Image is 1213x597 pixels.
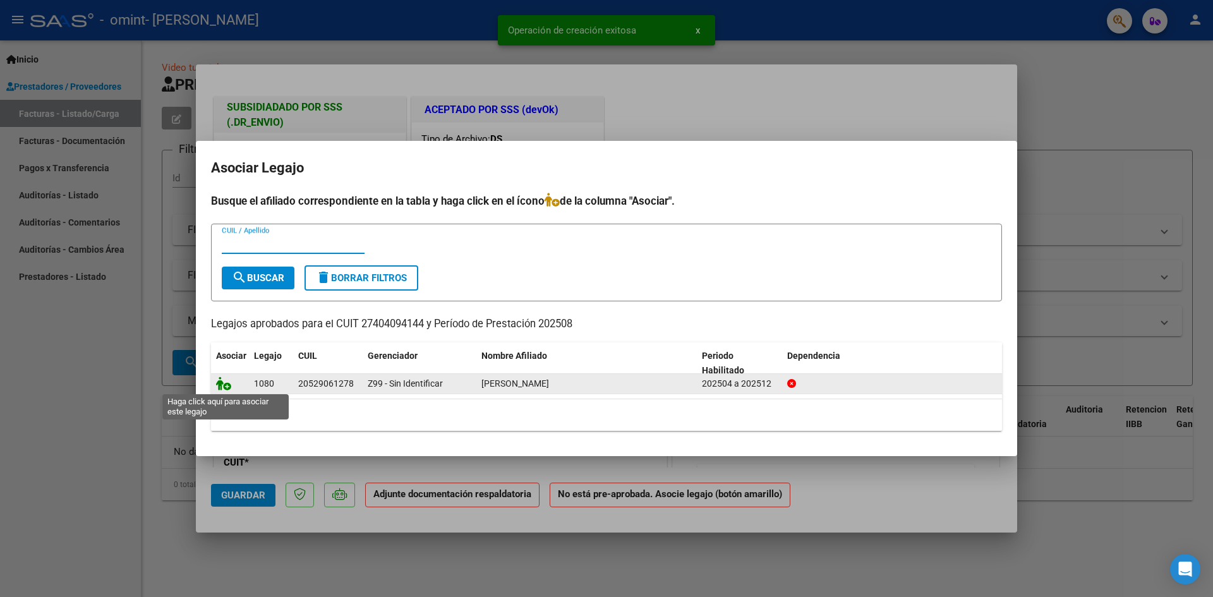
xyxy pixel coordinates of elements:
button: Borrar Filtros [305,265,418,291]
span: CUIL [298,351,317,361]
span: Asociar [216,351,246,361]
mat-icon: search [232,270,247,285]
datatable-header-cell: Legajo [249,342,293,384]
div: Open Intercom Messenger [1170,554,1200,584]
span: Borrar Filtros [316,272,407,284]
span: Legajo [254,351,282,361]
datatable-header-cell: Nombre Afiliado [476,342,697,384]
span: 1080 [254,378,274,389]
mat-icon: delete [316,270,331,285]
span: Buscar [232,272,284,284]
datatable-header-cell: Gerenciador [363,342,476,384]
span: Periodo Habilitado [702,351,744,375]
span: Gerenciador [368,351,418,361]
span: Z99 - Sin Identificar [368,378,443,389]
div: 20529061278 [298,377,354,391]
div: 202504 a 202512 [702,377,777,391]
span: Dependencia [787,351,840,361]
datatable-header-cell: CUIL [293,342,363,384]
h4: Busque el afiliado correspondiente en la tabla y haga click en el ícono de la columna "Asociar". [211,193,1002,209]
span: Nombre Afiliado [481,351,547,361]
datatable-header-cell: Periodo Habilitado [697,342,782,384]
p: Legajos aprobados para el CUIT 27404094144 y Período de Prestación 202508 [211,317,1002,332]
button: Buscar [222,267,294,289]
div: 1 registros [211,399,1002,431]
datatable-header-cell: Dependencia [782,342,1003,384]
span: ACOSTA THOMAS JOAQUIN [481,378,549,389]
h2: Asociar Legajo [211,156,1002,180]
datatable-header-cell: Asociar [211,342,249,384]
